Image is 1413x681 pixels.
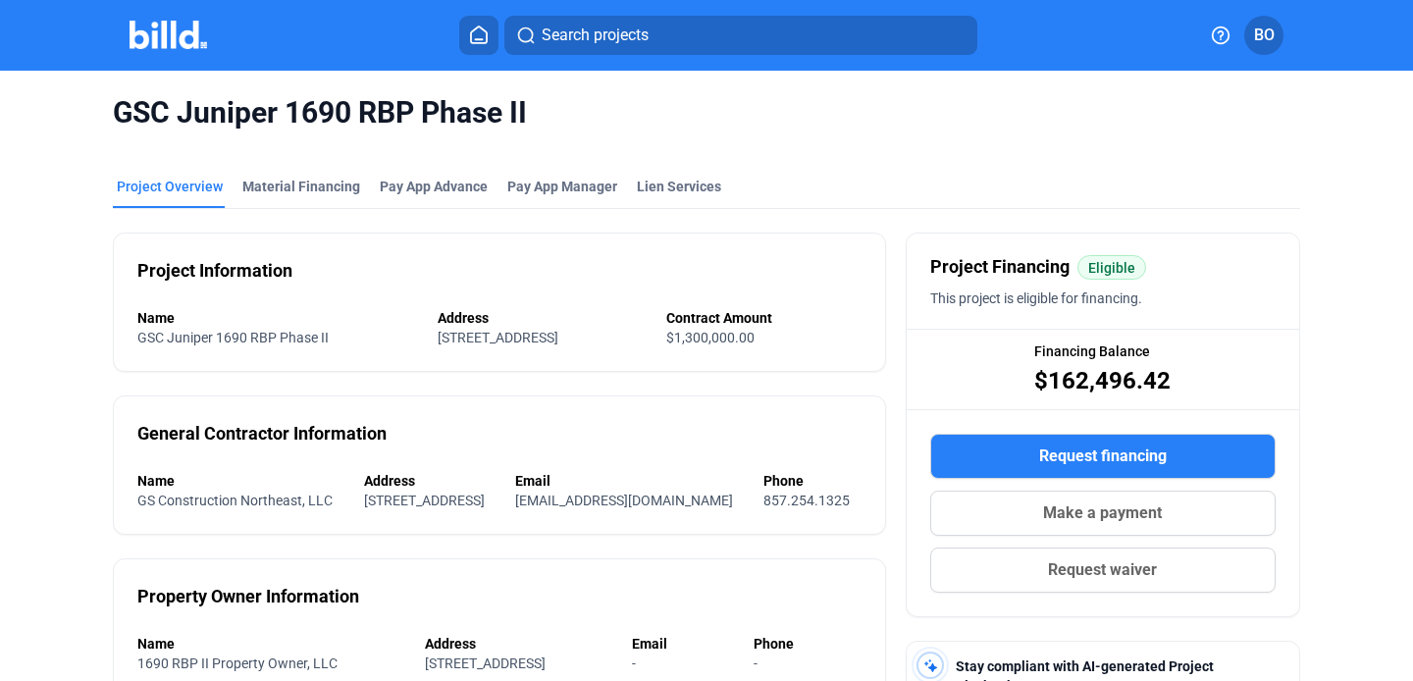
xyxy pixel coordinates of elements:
[137,655,338,671] span: 1690 RBP II Property Owner, LLC
[666,330,755,345] span: $1,300,000.00
[113,94,1300,131] span: GSC Juniper 1690 RBP Phase II
[542,24,649,47] span: Search projects
[364,471,496,491] div: Address
[137,308,418,328] div: Name
[754,655,758,671] span: -
[137,493,333,508] span: GS Construction Northeast, LLC
[425,634,612,654] div: Address
[1039,445,1167,468] span: Request financing
[930,434,1276,479] button: Request financing
[438,330,558,345] span: [STREET_ADDRESS]
[1077,255,1146,280] mat-chip: Eligible
[438,308,648,328] div: Address
[930,491,1276,536] button: Make a payment
[137,330,329,345] span: GSC Juniper 1690 RBP Phase II
[504,16,977,55] button: Search projects
[930,548,1276,593] button: Request waiver
[117,177,223,196] div: Project Overview
[1043,501,1162,525] span: Make a payment
[507,177,617,196] span: Pay App Manager
[515,493,733,508] span: [EMAIL_ADDRESS][DOMAIN_NAME]
[130,21,207,49] img: Billd Company Logo
[137,471,343,491] div: Name
[1034,365,1171,396] span: $162,496.42
[380,177,488,196] div: Pay App Advance
[632,634,734,654] div: Email
[364,493,485,508] span: [STREET_ADDRESS]
[1244,16,1283,55] button: BO
[1034,341,1150,361] span: Financing Balance
[137,257,292,285] div: Project Information
[242,177,360,196] div: Material Financing
[763,471,861,491] div: Phone
[754,634,861,654] div: Phone
[1254,24,1275,47] span: BO
[930,253,1070,281] span: Project Financing
[666,308,862,328] div: Contract Amount
[137,420,387,447] div: General Contractor Information
[137,634,404,654] div: Name
[637,177,721,196] div: Lien Services
[137,583,359,610] div: Property Owner Information
[930,290,1142,306] span: This project is eligible for financing.
[763,493,850,508] span: 857.254.1325
[425,655,546,671] span: [STREET_ADDRESS]
[632,655,636,671] span: -
[515,471,744,491] div: Email
[1048,558,1157,582] span: Request waiver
